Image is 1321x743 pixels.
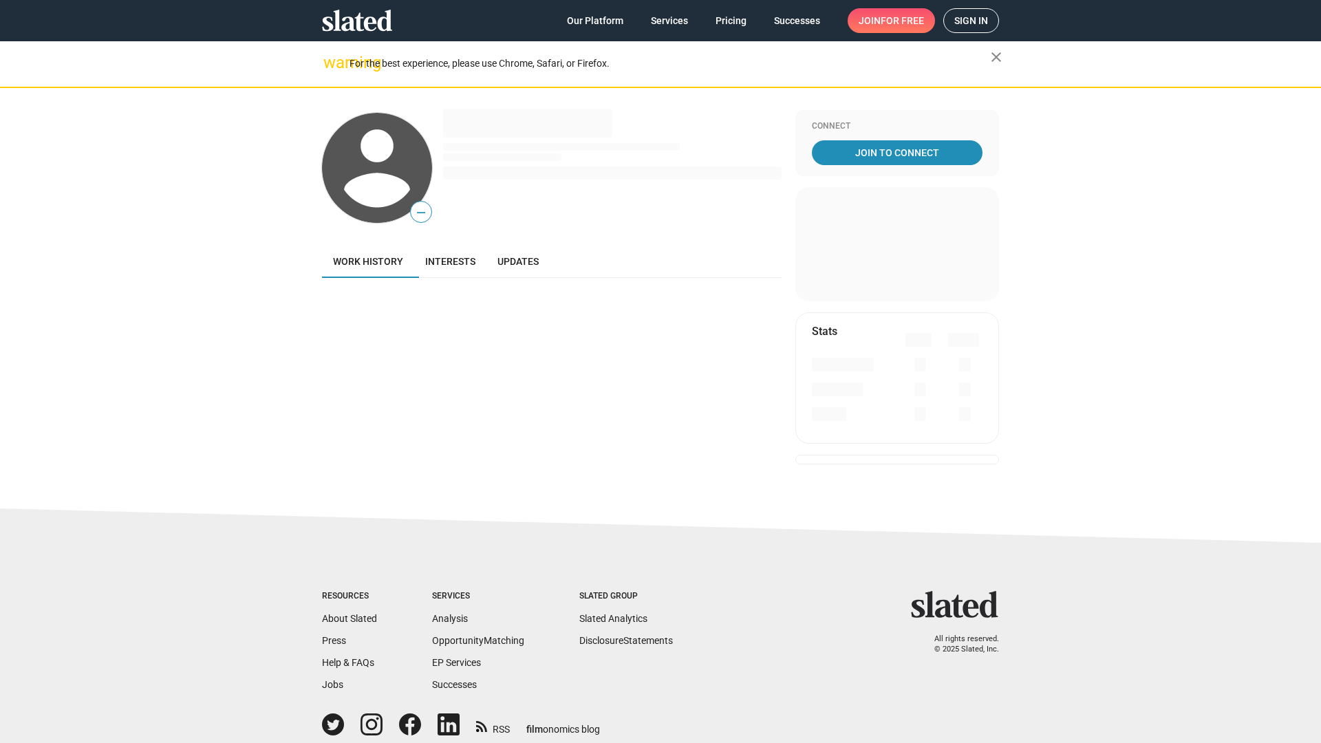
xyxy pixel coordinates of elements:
a: Pricing [705,8,758,33]
a: OpportunityMatching [432,635,524,646]
div: Services [432,591,524,602]
a: EP Services [432,657,481,668]
span: film [526,724,543,735]
a: Joinfor free [848,8,935,33]
a: Updates [486,245,550,278]
div: For the best experience, please use Chrome, Safari, or Firefox. [350,54,991,73]
mat-card-title: Stats [812,324,837,338]
span: for free [881,8,924,33]
span: Work history [333,256,403,267]
div: Connect [812,121,982,132]
div: Resources [322,591,377,602]
p: All rights reserved. © 2025 Slated, Inc. [920,634,999,654]
a: Successes [763,8,831,33]
a: Interests [414,245,486,278]
a: Join To Connect [812,140,982,165]
a: Successes [432,679,477,690]
a: Jobs [322,679,343,690]
a: About Slated [322,613,377,624]
a: Our Platform [556,8,634,33]
a: Sign in [943,8,999,33]
span: Sign in [954,9,988,32]
mat-icon: close [988,49,1005,65]
a: filmonomics blog [526,712,600,736]
span: Services [651,8,688,33]
a: Press [322,635,346,646]
span: Interests [425,256,475,267]
span: Join To Connect [815,140,980,165]
mat-icon: warning [323,54,340,71]
div: Slated Group [579,591,673,602]
a: Work history [322,245,414,278]
a: RSS [476,715,510,736]
span: Successes [774,8,820,33]
span: Our Platform [567,8,623,33]
span: Join [859,8,924,33]
a: Analysis [432,613,468,624]
a: Slated Analytics [579,613,647,624]
a: Help & FAQs [322,657,374,668]
span: Updates [497,256,539,267]
span: Pricing [716,8,747,33]
span: — [411,204,431,222]
a: DisclosureStatements [579,635,673,646]
a: Services [640,8,699,33]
